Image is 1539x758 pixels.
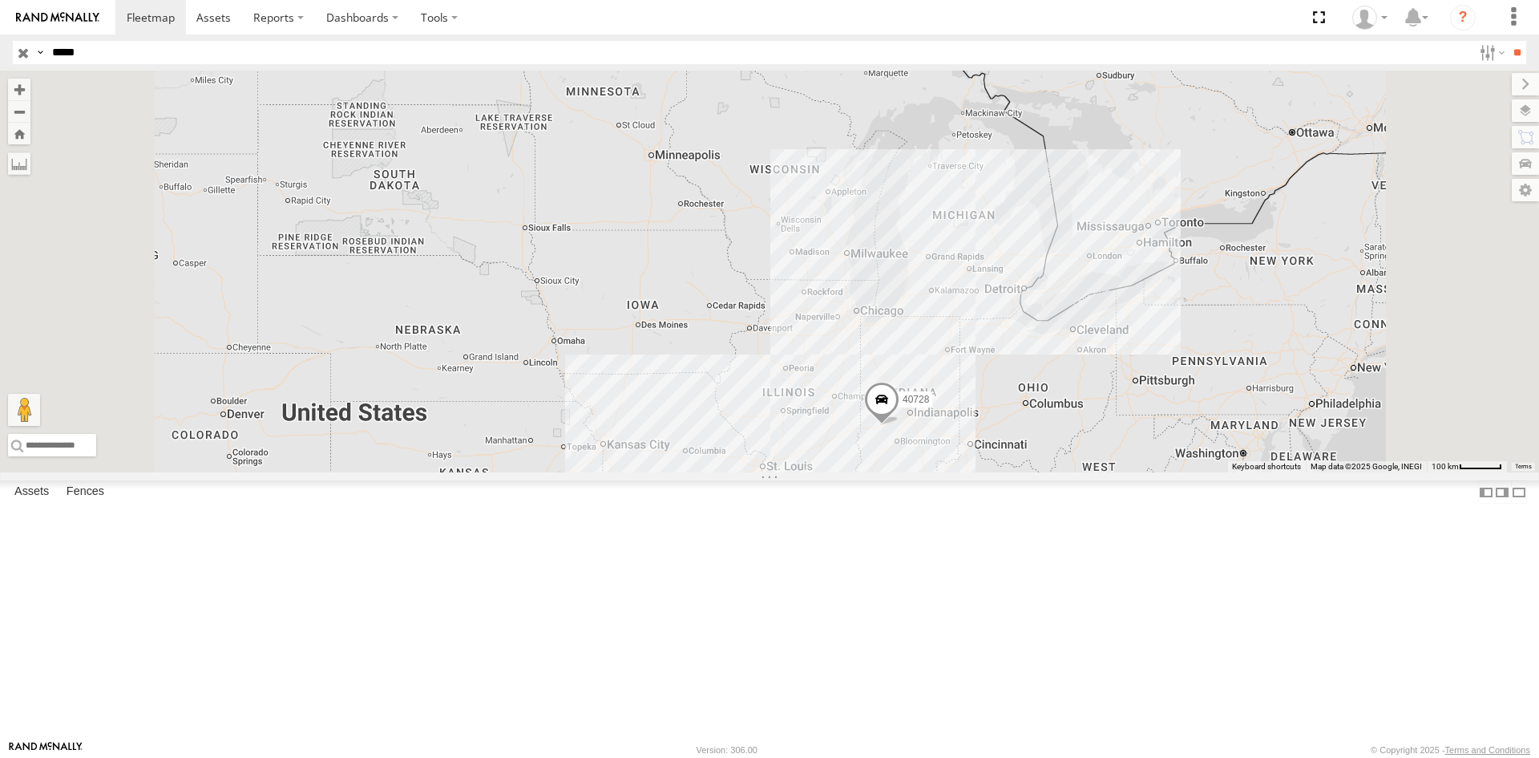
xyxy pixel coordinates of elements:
[1478,480,1494,504] label: Dock Summary Table to the Left
[8,79,30,100] button: Zoom in
[8,123,30,144] button: Zoom Home
[1427,461,1507,472] button: Map Scale: 100 km per 50 pixels
[1232,461,1301,472] button: Keyboard shortcuts
[1371,745,1530,755] div: © Copyright 2025 -
[1494,480,1510,504] label: Dock Summary Table to the Right
[1473,41,1508,64] label: Search Filter Options
[1445,745,1530,755] a: Terms and Conditions
[8,100,30,123] button: Zoom out
[8,152,30,175] label: Measure
[16,12,99,23] img: rand-logo.svg
[6,481,57,504] label: Assets
[697,745,757,755] div: Version: 306.00
[1450,5,1476,30] i: ?
[59,481,112,504] label: Fences
[9,742,83,758] a: Visit our Website
[1515,464,1532,470] a: Terms (opens in new tab)
[1347,6,1393,30] div: Ryan Roxas
[8,394,40,426] button: Drag Pegman onto the map to open Street View
[1311,462,1422,471] span: Map data ©2025 Google, INEGI
[1512,179,1539,201] label: Map Settings
[34,41,46,64] label: Search Query
[903,394,929,405] span: 40728
[1432,462,1459,471] span: 100 km
[1511,480,1527,504] label: Hide Summary Table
